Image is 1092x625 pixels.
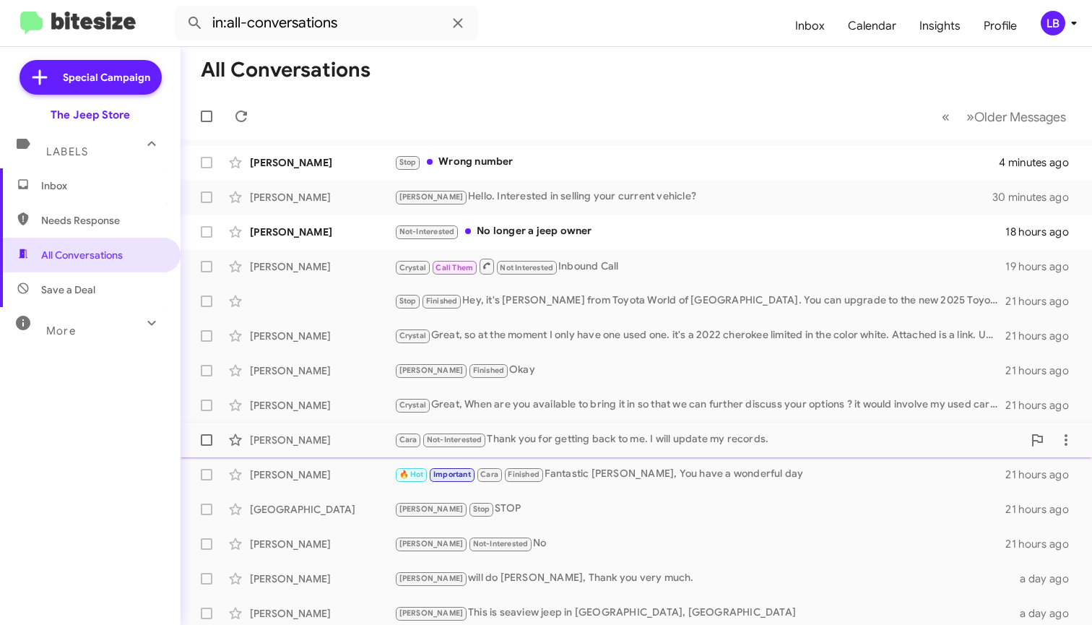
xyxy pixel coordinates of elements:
[394,223,1005,240] div: No longer a jeep owner
[473,366,505,375] span: Finished
[1005,537,1080,551] div: 21 hours ago
[1005,259,1080,274] div: 19 hours ago
[175,6,478,40] input: Search
[1005,398,1080,413] div: 21 hours ago
[972,5,1028,47] a: Profile
[63,70,150,85] span: Special Campaign
[394,466,1005,483] div: Fantastic [PERSON_NAME], You have a wonderful day
[250,259,394,274] div: [PERSON_NAME]
[394,293,1005,309] div: Hey, it's [PERSON_NAME] from Toyota World of [GEOGRAPHIC_DATA]. You can upgrade to the new 2025 T...
[958,102,1075,132] button: Next
[1016,572,1080,586] div: a day ago
[250,329,394,343] div: [PERSON_NAME]
[999,155,1080,170] div: 4 minutes ago
[399,470,424,479] span: 🔥 Hot
[394,535,1005,552] div: No
[250,537,394,551] div: [PERSON_NAME]
[1041,11,1065,35] div: LB
[1005,225,1080,239] div: 18 hours ago
[1005,363,1080,378] div: 21 hours ago
[974,109,1066,125] span: Older Messages
[399,158,417,167] span: Stop
[399,400,426,410] span: Crystal
[46,324,76,337] span: More
[201,59,370,82] h1: All Conversations
[250,502,394,517] div: [GEOGRAPHIC_DATA]
[435,263,473,272] span: Call Them
[250,433,394,447] div: [PERSON_NAME]
[250,363,394,378] div: [PERSON_NAME]
[399,227,455,236] span: Not-Interested
[399,539,464,548] span: [PERSON_NAME]
[250,606,394,621] div: [PERSON_NAME]
[994,190,1080,204] div: 30 minutes ago
[399,296,417,306] span: Stop
[399,366,464,375] span: [PERSON_NAME]
[1016,606,1080,621] div: a day ago
[399,331,426,340] span: Crystal
[394,570,1016,587] div: will do [PERSON_NAME], Thank you very much.
[51,108,130,122] div: The Jeep Store
[1028,11,1076,35] button: LB
[784,5,836,47] a: Inbox
[500,263,553,272] span: Not Interested
[399,263,426,272] span: Crystal
[473,539,529,548] span: Not-Interested
[1005,329,1080,343] div: 21 hours ago
[250,225,394,239] div: [PERSON_NAME]
[394,501,1005,517] div: STOP
[942,108,950,126] span: «
[934,102,1075,132] nav: Page navigation example
[250,572,394,586] div: [PERSON_NAME]
[250,398,394,413] div: [PERSON_NAME]
[427,435,482,444] span: Not-Interested
[433,470,471,479] span: Important
[41,283,95,297] span: Save a Deal
[1005,294,1080,309] div: 21 hours ago
[41,213,164,228] span: Needs Response
[1005,502,1080,517] div: 21 hours ago
[426,296,458,306] span: Finished
[41,178,164,193] span: Inbox
[41,248,123,262] span: All Conversations
[836,5,908,47] a: Calendar
[394,362,1005,379] div: Okay
[394,189,994,205] div: Hello. Interested in selling your current vehicle?
[399,608,464,618] span: [PERSON_NAME]
[399,574,464,583] span: [PERSON_NAME]
[508,470,539,479] span: Finished
[250,190,394,204] div: [PERSON_NAME]
[399,192,464,202] span: [PERSON_NAME]
[480,470,498,479] span: Cara
[933,102,958,132] button: Previous
[966,108,974,126] span: »
[250,155,394,170] div: [PERSON_NAME]
[394,154,999,171] div: Wrong number
[399,435,417,444] span: Cara
[394,605,1016,621] div: This is seaview jeep in [GEOGRAPHIC_DATA], [GEOGRAPHIC_DATA]
[394,327,1005,344] div: Great, so at the moment I only have one used one. it's a 2022 cherokee limited in the color white...
[394,397,1005,413] div: Great, When are you available to bring it in so that we can further discuss your options ? it wou...
[1005,467,1080,482] div: 21 hours ago
[908,5,972,47] a: Insights
[46,145,88,158] span: Labels
[19,60,162,95] a: Special Campaign
[394,257,1005,275] div: Inbound Call
[394,431,1023,448] div: Thank you for getting back to me. I will update my records.
[473,504,490,514] span: Stop
[399,504,464,514] span: [PERSON_NAME]
[250,467,394,482] div: [PERSON_NAME]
